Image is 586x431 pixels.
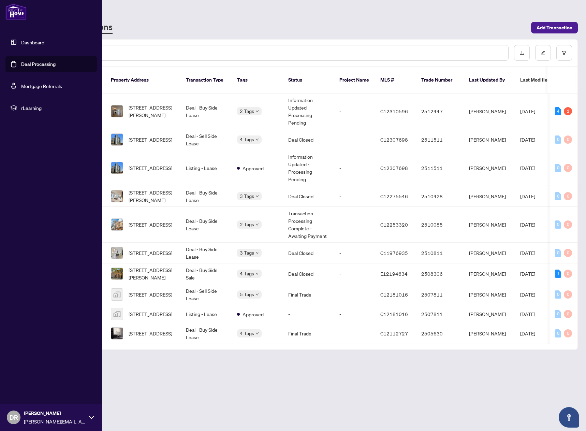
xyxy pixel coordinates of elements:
[283,150,334,186] td: Information Updated - Processing Pending
[129,310,172,318] span: [STREET_ADDRESS]
[464,129,515,150] td: [PERSON_NAME]
[380,330,408,336] span: C12112727
[520,250,535,256] span: [DATE]
[240,290,254,298] span: 5 Tags
[375,67,416,94] th: MLS #
[334,129,375,150] td: -
[21,61,56,67] a: Deal Processing
[531,22,578,33] button: Add Transaction
[129,291,172,298] span: [STREET_ADDRESS]
[464,243,515,263] td: [PERSON_NAME]
[111,162,123,174] img: thumbnail-img
[380,271,408,277] span: E12194634
[240,249,254,257] span: 3 Tags
[564,249,572,257] div: 0
[519,51,524,55] span: download
[555,290,561,299] div: 0
[416,94,464,129] td: 2512447
[564,135,572,144] div: 0
[520,330,535,336] span: [DATE]
[334,284,375,305] td: -
[334,243,375,263] td: -
[283,263,334,284] td: Deal Closed
[555,164,561,172] div: 0
[464,67,515,94] th: Last Updated By
[520,108,535,114] span: [DATE]
[416,207,464,243] td: 2510085
[24,418,85,425] span: [PERSON_NAME][EMAIL_ADDRESS][PERSON_NAME][DOMAIN_NAME]
[283,323,334,344] td: Final Trade
[129,266,175,281] span: [STREET_ADDRESS][PERSON_NAME]
[180,186,232,207] td: Deal - Buy Side Lease
[464,323,515,344] td: [PERSON_NAME]
[334,67,375,94] th: Project Name
[129,249,172,257] span: [STREET_ADDRESS]
[562,51,567,55] span: filter
[21,39,44,45] a: Dashboard
[283,94,334,129] td: Information Updated - Processing Pending
[111,105,123,117] img: thumbnail-img
[380,165,408,171] span: C12307698
[334,305,375,323] td: -
[111,268,123,279] img: thumbnail-img
[564,270,572,278] div: 0
[520,137,535,143] span: [DATE]
[564,107,572,115] div: 1
[556,45,572,61] button: filter
[416,263,464,284] td: 2508306
[520,221,535,228] span: [DATE]
[535,45,551,61] button: edit
[180,67,232,94] th: Transaction Type
[559,407,579,428] button: Open asap
[564,220,572,229] div: 0
[416,67,464,94] th: Trade Number
[416,129,464,150] td: 2511511
[283,129,334,150] td: Deal Closed
[10,413,18,422] span: DR
[520,76,562,84] span: Last Modified Date
[520,311,535,317] span: [DATE]
[564,290,572,299] div: 0
[283,186,334,207] td: Deal Closed
[464,150,515,186] td: [PERSON_NAME]
[380,250,408,256] span: C11976935
[416,150,464,186] td: 2511511
[255,195,259,198] span: down
[334,150,375,186] td: -
[111,289,123,300] img: thumbnail-img
[240,107,254,115] span: 2 Tags
[111,190,123,202] img: thumbnail-img
[464,207,515,243] td: [PERSON_NAME]
[464,305,515,323] td: [PERSON_NAME]
[24,410,85,417] span: [PERSON_NAME]
[5,3,27,20] img: logo
[240,135,254,143] span: 4 Tags
[555,329,561,337] div: 0
[180,207,232,243] td: Deal - Buy Side Lease
[283,284,334,305] td: Final Trade
[180,284,232,305] td: Deal - Sell Side Lease
[232,67,283,94] th: Tags
[129,221,172,228] span: [STREET_ADDRESS]
[334,263,375,284] td: -
[255,293,259,296] span: down
[255,272,259,275] span: down
[21,83,62,89] a: Mortgage Referrals
[564,192,572,200] div: 0
[180,263,232,284] td: Deal - Buy Side Sale
[334,323,375,344] td: -
[555,270,561,278] div: 1
[283,243,334,263] td: Deal Closed
[416,284,464,305] td: 2507811
[240,270,254,277] span: 4 Tags
[520,291,535,298] span: [DATE]
[180,243,232,263] td: Deal - Buy Side Lease
[564,310,572,318] div: 0
[464,186,515,207] td: [PERSON_NAME]
[180,323,232,344] td: Deal - Buy Side Lease
[255,251,259,255] span: down
[283,207,334,243] td: Transaction Processing Complete - Awaiting Payment
[129,104,175,119] span: [STREET_ADDRESS][PERSON_NAME]
[520,193,535,199] span: [DATE]
[380,291,408,298] span: C12181016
